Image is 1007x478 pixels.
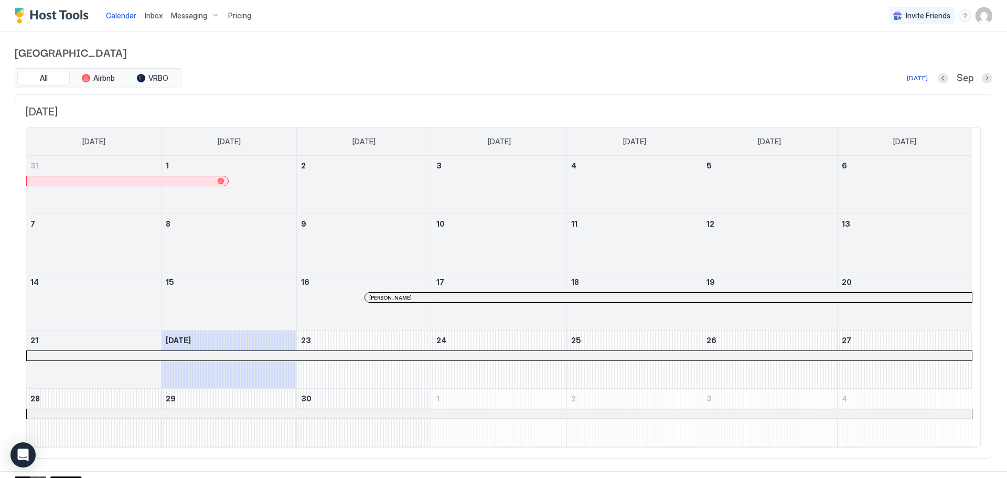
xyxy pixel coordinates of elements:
[432,156,567,214] td: September 3, 2025
[567,389,702,408] a: October 2, 2025
[571,394,576,403] span: 2
[17,71,70,86] button: All
[432,272,567,292] a: September 17, 2025
[162,389,296,408] a: September 29, 2025
[436,278,444,286] span: 17
[301,336,311,345] span: 23
[162,331,296,350] a: September 22, 2025
[10,442,36,468] div: Open Intercom Messenger
[296,272,432,331] td: September 16, 2025
[30,278,39,286] span: 14
[477,128,521,156] a: Wednesday
[702,214,837,233] a: September 12, 2025
[26,331,162,389] td: September 21, 2025
[883,128,927,156] a: Saturday
[72,71,124,86] button: Airbnb
[218,137,241,146] span: [DATE]
[436,219,445,228] span: 10
[145,10,163,21] a: Inbox
[702,331,838,389] td: September 26, 2025
[436,336,446,345] span: 24
[296,214,432,272] td: September 9, 2025
[571,161,576,170] span: 4
[838,331,972,350] a: September 27, 2025
[893,137,916,146] span: [DATE]
[432,389,567,447] td: October 1, 2025
[369,294,412,301] span: [PERSON_NAME]
[567,272,702,292] a: September 18, 2025
[15,68,181,88] div: tab-group
[842,219,850,228] span: 13
[907,73,928,83] div: [DATE]
[567,214,702,272] td: September 11, 2025
[166,394,176,403] span: 29
[842,278,852,286] span: 20
[702,272,838,331] td: September 19, 2025
[702,389,838,447] td: October 3, 2025
[148,73,168,83] span: VRBO
[432,389,567,408] a: October 1, 2025
[838,156,972,175] a: September 6, 2025
[301,219,306,228] span: 9
[162,156,297,214] td: September 1, 2025
[488,137,511,146] span: [DATE]
[938,73,948,83] button: Previous month
[15,8,93,24] a: Host Tools Logo
[26,272,161,292] a: September 14, 2025
[567,389,702,447] td: October 2, 2025
[702,156,838,214] td: September 5, 2025
[432,331,567,350] a: September 24, 2025
[26,156,161,175] a: August 31, 2025
[26,389,162,447] td: September 28, 2025
[842,336,851,345] span: 27
[228,11,251,20] span: Pricing
[26,214,161,233] a: September 7, 2025
[145,11,163,20] span: Inbox
[26,389,161,408] a: September 28, 2025
[702,272,837,292] a: September 19, 2025
[747,128,791,156] a: Friday
[706,161,712,170] span: 5
[15,44,992,60] span: [GEOGRAPHIC_DATA]
[30,336,38,345] span: 21
[436,394,440,403] span: 1
[906,11,950,20] span: Invite Friends
[106,11,136,20] span: Calendar
[296,331,432,389] td: September 23, 2025
[838,214,972,233] a: September 13, 2025
[837,331,972,389] td: September 27, 2025
[436,161,442,170] span: 3
[166,336,191,345] span: [DATE]
[432,214,567,272] td: September 10, 2025
[297,389,432,408] a: September 30, 2025
[432,272,567,331] td: September 17, 2025
[162,156,296,175] a: September 1, 2025
[352,137,376,146] span: [DATE]
[297,331,432,350] a: September 23, 2025
[162,331,297,389] td: September 22, 2025
[982,73,992,83] button: Next month
[82,137,105,146] span: [DATE]
[567,214,702,233] a: September 11, 2025
[30,394,40,403] span: 28
[571,278,579,286] span: 18
[301,161,306,170] span: 2
[613,128,657,156] a: Thursday
[706,219,714,228] span: 12
[623,137,646,146] span: [DATE]
[93,73,115,83] span: Airbnb
[26,331,161,350] a: September 21, 2025
[702,331,837,350] a: September 26, 2025
[26,105,981,119] span: [DATE]
[301,278,309,286] span: 16
[706,336,716,345] span: 26
[162,272,296,292] a: September 15, 2025
[369,294,968,301] div: [PERSON_NAME]
[207,128,251,156] a: Monday
[72,128,116,156] a: Sunday
[26,272,162,331] td: September 14, 2025
[758,137,781,146] span: [DATE]
[301,394,312,403] span: 30
[842,161,847,170] span: 6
